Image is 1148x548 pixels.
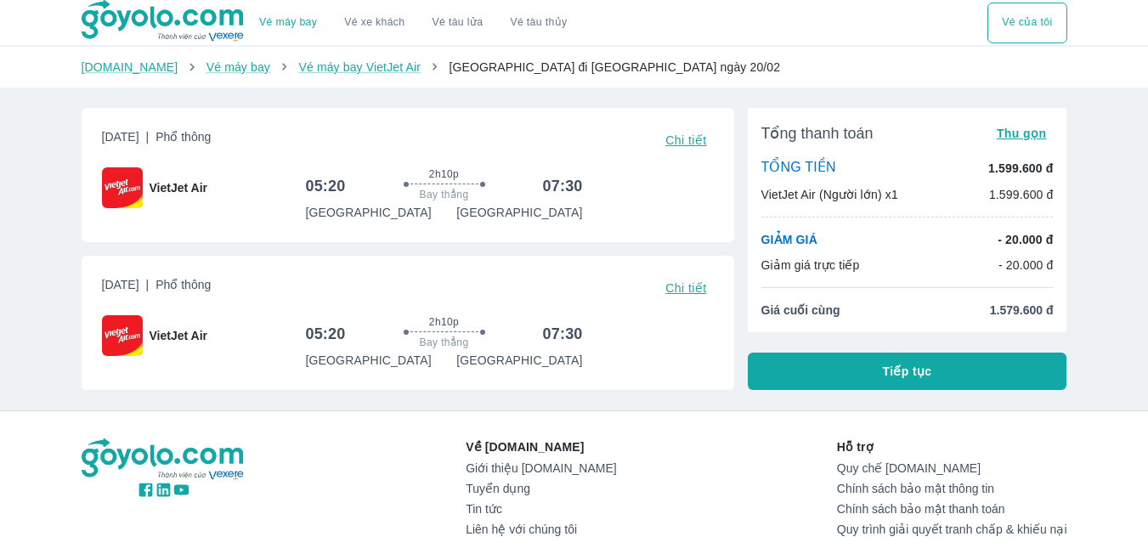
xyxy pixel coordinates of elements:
[344,16,404,29] a: Vé xe khách
[456,352,582,369] p: [GEOGRAPHIC_DATA]
[429,315,459,329] span: 2h10p
[466,523,616,536] a: Liên hệ với chúng tôi
[298,60,420,74] a: Vé máy bay VietJet Air
[883,363,932,380] span: Tiếp tục
[429,167,459,181] span: 2h10p
[82,59,1067,76] nav: breadcrumb
[987,3,1066,43] div: choose transportation mode
[466,438,616,455] p: Về [DOMAIN_NAME]
[156,130,211,144] span: Phổ thông
[82,438,246,481] img: logo
[206,60,270,74] a: Vé máy bay
[997,127,1047,140] span: Thu gọn
[102,128,212,152] span: [DATE]
[989,186,1054,203] p: 1.599.600 đ
[246,3,580,43] div: choose transportation mode
[419,3,497,43] a: Vé tàu lửa
[543,176,583,196] h6: 07:30
[837,482,1067,495] a: Chính sách bảo mật thông tin
[449,60,780,74] span: [GEOGRAPHIC_DATA] đi [GEOGRAPHIC_DATA] ngày 20/02
[837,438,1067,455] p: Hỗ trợ
[420,336,469,349] span: Bay thẳng
[306,324,346,344] h6: 05:20
[990,121,1054,145] button: Thu gọn
[665,281,706,295] span: Chi tiết
[659,276,713,300] button: Chi tiết
[420,188,469,201] span: Bay thẳng
[837,523,1067,536] a: Quy trình giải quyết tranh chấp & khiếu nại
[761,123,874,144] span: Tổng thanh toán
[761,159,836,178] p: TỔNG TIỀN
[998,231,1053,248] p: - 20.000 đ
[761,302,840,319] span: Giá cuối cùng
[837,461,1067,475] a: Quy chế [DOMAIN_NAME]
[761,186,898,203] p: VietJet Air (Người lớn) x1
[990,302,1054,319] span: 1.579.600 đ
[988,160,1053,177] p: 1.599.600 đ
[659,128,713,152] button: Chi tiết
[543,324,583,344] h6: 07:30
[82,60,178,74] a: [DOMAIN_NAME]
[306,176,346,196] h6: 05:20
[466,461,616,475] a: Giới thiệu [DOMAIN_NAME]
[748,353,1067,390] button: Tiếp tục
[837,502,1067,516] a: Chính sách bảo mật thanh toán
[306,204,432,221] p: [GEOGRAPHIC_DATA]
[761,257,860,274] p: Giảm giá trực tiếp
[998,257,1054,274] p: - 20.000 đ
[466,502,616,516] a: Tin tức
[306,352,432,369] p: [GEOGRAPHIC_DATA]
[102,276,212,300] span: [DATE]
[146,130,150,144] span: |
[466,482,616,495] a: Tuyển dụng
[146,278,150,291] span: |
[665,133,706,147] span: Chi tiết
[150,179,207,196] span: VietJet Air
[987,3,1066,43] button: Vé của tôi
[456,204,582,221] p: [GEOGRAPHIC_DATA]
[496,3,580,43] button: Vé tàu thủy
[761,231,817,248] p: GIẢM GIÁ
[156,278,211,291] span: Phổ thông
[150,327,207,344] span: VietJet Air
[259,16,317,29] a: Vé máy bay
